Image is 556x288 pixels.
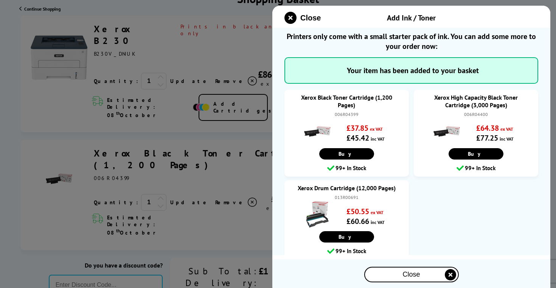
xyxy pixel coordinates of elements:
[284,57,538,84] div: Your item has been added to your basket
[284,31,538,51] span: Printers only come with a small starter pack of ink. You can add some more to your order now:
[300,14,321,22] span: Close
[476,133,498,143] strong: £77.25
[449,148,503,160] a: Buy
[500,136,514,142] span: inc VAT
[433,118,460,145] img: Xerox High Capacity Black Toner Cartridge (3,000 Pages)
[371,210,384,215] span: ex VAT
[292,184,401,192] a: Xerox Drum Cartridge (12,000 Pages)
[421,94,531,109] a: Xerox High Capacity Black Toner Cartridge (3,000 Pages)
[292,111,401,118] div: 006R04399
[371,136,385,142] span: inc VAT
[335,13,488,23] div: Add Ink / Toner
[304,201,331,228] img: Xerox Drum Cartridge (12,000 Pages)
[284,12,321,24] button: close modal
[500,126,513,132] span: ex VAT
[335,246,366,256] span: 99+ In Stock
[292,194,401,201] div: 013R00691
[402,271,420,279] span: Close
[319,148,374,160] a: Buy
[346,216,369,226] strong: £60.66
[346,123,368,133] strong: £37.85
[364,267,459,282] button: close modal
[476,123,499,133] strong: £64.38
[371,219,385,225] span: inc VAT
[346,133,369,143] strong: £45.42
[292,94,401,109] a: Xerox Black Toner Cartridge (1,200 Pages)
[370,126,383,132] span: ex VAT
[346,207,369,216] strong: £50.55
[335,163,366,173] span: 99+ In Stock
[465,163,495,173] span: 99+ In Stock
[421,111,531,118] div: 006R04400
[304,118,331,145] img: Xerox Black Toner Cartridge (1,200 Pages)
[319,231,374,243] a: Buy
